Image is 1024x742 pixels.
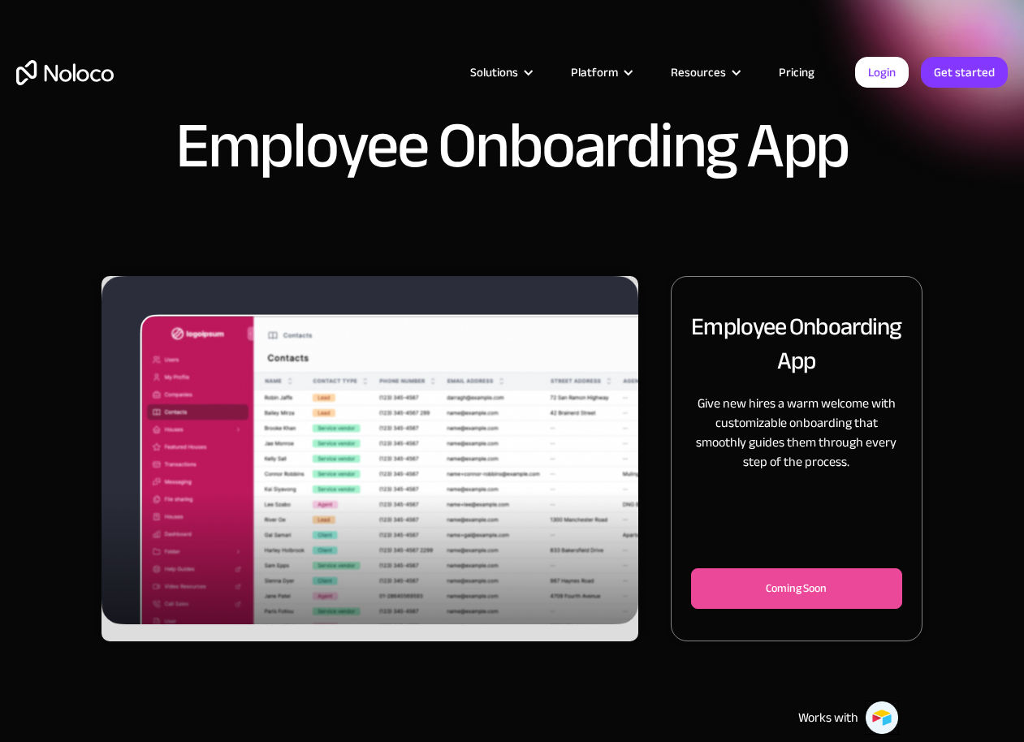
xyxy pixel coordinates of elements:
[921,57,1008,88] a: Get started
[102,276,638,641] div: 1 of 3
[551,62,650,83] div: Platform
[855,57,909,88] a: Login
[175,114,849,179] h1: Employee Onboarding App
[650,62,758,83] div: Resources
[691,394,902,472] p: Give new hires a warm welcome with customizable onboarding that smoothly guides them through ever...
[691,309,902,377] h2: Employee Onboarding App
[671,62,726,83] div: Resources
[102,276,638,641] div: carousel
[798,708,858,727] div: Works with
[16,60,114,85] a: home
[470,62,518,83] div: Solutions
[758,62,835,83] a: Pricing
[571,62,618,83] div: Platform
[450,62,551,83] div: Solutions
[718,579,875,598] div: Coming Soon
[865,701,899,735] img: Airtable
